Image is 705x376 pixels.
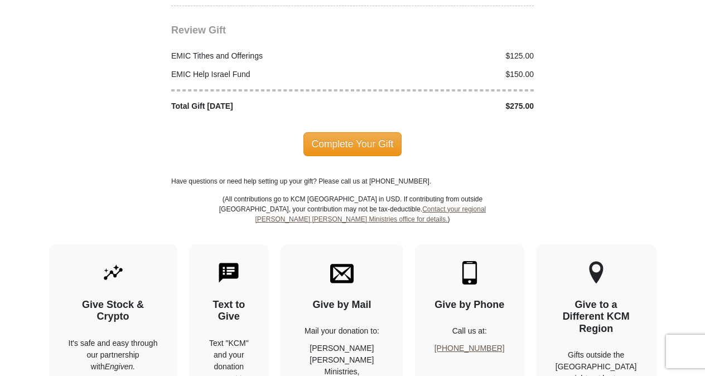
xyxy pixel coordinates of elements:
h4: Give by Phone [434,299,505,311]
h4: Give to a Different KCM Region [556,299,637,335]
p: (All contributions go to KCM [GEOGRAPHIC_DATA] in USD. If contributing from outside [GEOGRAPHIC_D... [219,194,486,244]
p: Call us at: [434,325,505,337]
p: Mail your donation to: [300,325,384,337]
h4: Text to Give [209,299,250,323]
p: Have questions or need help setting up your gift? Please call us at [PHONE_NUMBER]. [171,176,534,186]
div: $275.00 [352,100,540,112]
div: $125.00 [352,50,540,62]
img: give-by-stock.svg [102,261,125,285]
i: Engiven. [105,362,135,371]
img: text-to-give.svg [217,261,240,285]
div: Total Gift [DATE] [166,100,353,112]
div: EMIC Help Israel Fund [166,69,353,80]
a: Contact your regional [PERSON_NAME] [PERSON_NAME] Ministries office for details. [255,205,486,223]
div: EMIC Tithes and Offerings [166,50,353,62]
img: other-region [588,261,604,285]
h4: Give by Mail [300,299,384,311]
span: Review Gift [171,25,226,36]
p: It's safe and easy through our partnership with [69,338,158,373]
img: mobile.svg [458,261,481,285]
h4: Give Stock & Crypto [69,299,158,323]
a: [PHONE_NUMBER] [434,344,505,353]
img: envelope.svg [330,261,354,285]
span: Complete Your Gift [303,132,402,156]
div: $150.00 [352,69,540,80]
